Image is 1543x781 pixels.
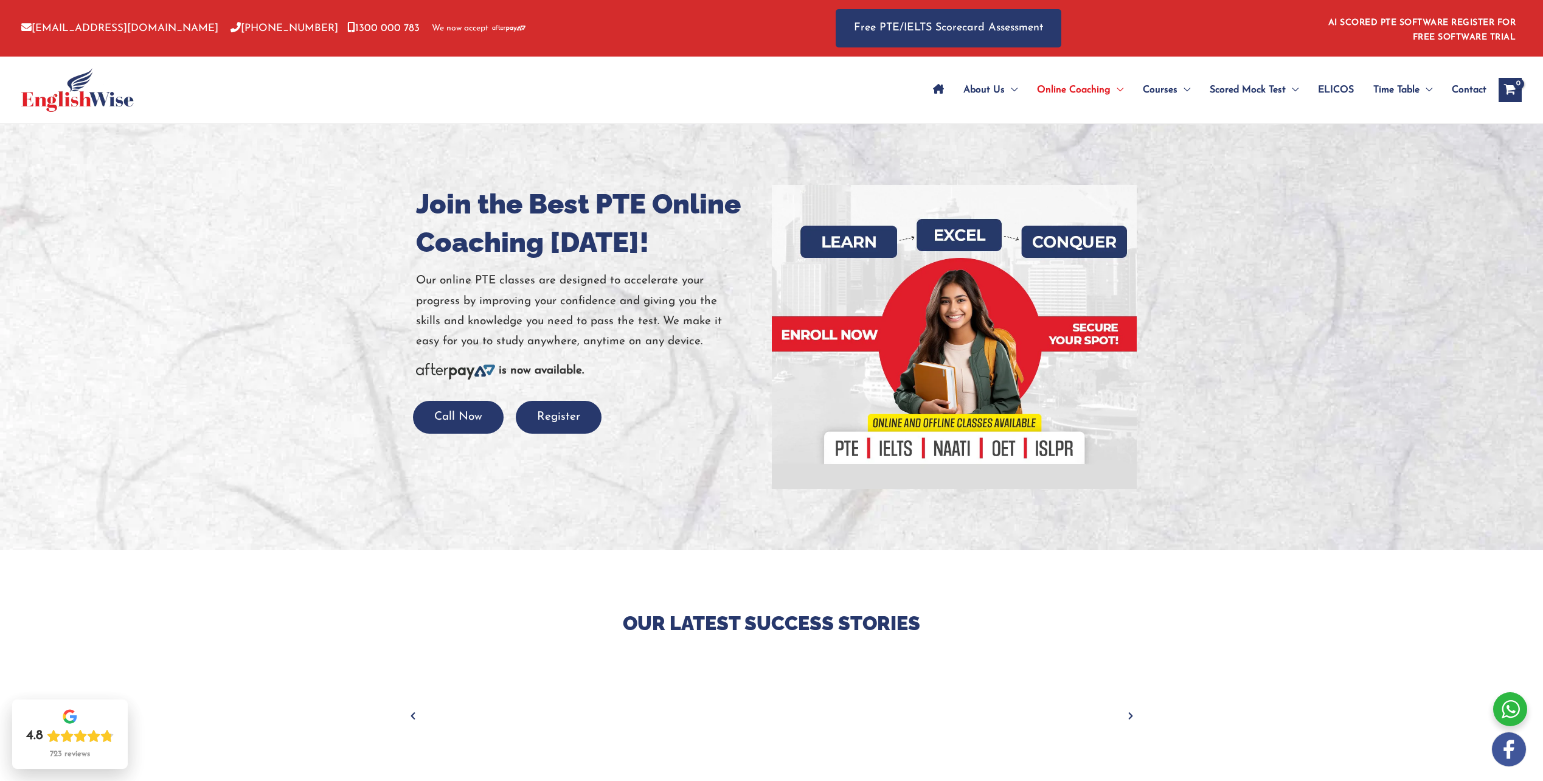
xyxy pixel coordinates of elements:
[963,69,1005,111] span: About Us
[954,69,1027,111] a: About UsMenu Toggle
[1321,9,1522,48] aside: Header Widget 1
[1210,69,1286,111] span: Scored Mock Test
[1499,78,1522,102] a: View Shopping Cart, empty
[1442,69,1486,111] a: Contact
[1308,69,1364,111] a: ELICOS
[50,749,90,759] div: 723 reviews
[836,9,1061,47] a: Free PTE/IELTS Scorecard Assessment
[416,271,763,352] p: Our online PTE classes are designed to accelerate your progress by improving your confidence and ...
[21,23,218,33] a: [EMAIL_ADDRESS][DOMAIN_NAME]
[492,25,525,32] img: Afterpay-Logo
[1027,69,1133,111] a: Online CoachingMenu Toggle
[1005,69,1018,111] span: Menu Toggle
[26,727,43,745] div: 4.8
[231,23,338,33] a: [PHONE_NUMBER]
[1373,69,1420,111] span: Time Table
[516,401,602,434] button: Register
[1452,69,1486,111] span: Contact
[1133,69,1200,111] a: CoursesMenu Toggle
[1037,69,1111,111] span: Online Coaching
[407,710,419,722] button: Previous
[416,611,1128,636] p: Our Latest Success Stories
[347,23,420,33] a: 1300 000 783
[416,363,495,380] img: Afterpay-Logo
[1420,69,1432,111] span: Menu Toggle
[1177,69,1190,111] span: Menu Toggle
[1328,18,1516,42] a: AI SCORED PTE SOFTWARE REGISTER FOR FREE SOFTWARE TRIAL
[499,365,584,377] b: is now available.
[1200,69,1308,111] a: Scored Mock TestMenu Toggle
[1318,69,1354,111] span: ELICOS
[413,401,504,434] button: Call Now
[1125,710,1137,722] button: Next
[1111,69,1123,111] span: Menu Toggle
[416,185,763,262] h1: Join the Best PTE Online Coaching [DATE]!
[923,69,1486,111] nav: Site Navigation: Main Menu
[1492,732,1526,766] img: white-facebook.png
[1286,69,1299,111] span: Menu Toggle
[413,411,504,423] a: Call Now
[26,727,114,745] div: Rating: 4.8 out of 5
[516,411,602,423] a: Register
[1364,69,1442,111] a: Time TableMenu Toggle
[1143,69,1177,111] span: Courses
[432,23,488,35] span: We now accept
[21,68,134,112] img: cropped-ew-logo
